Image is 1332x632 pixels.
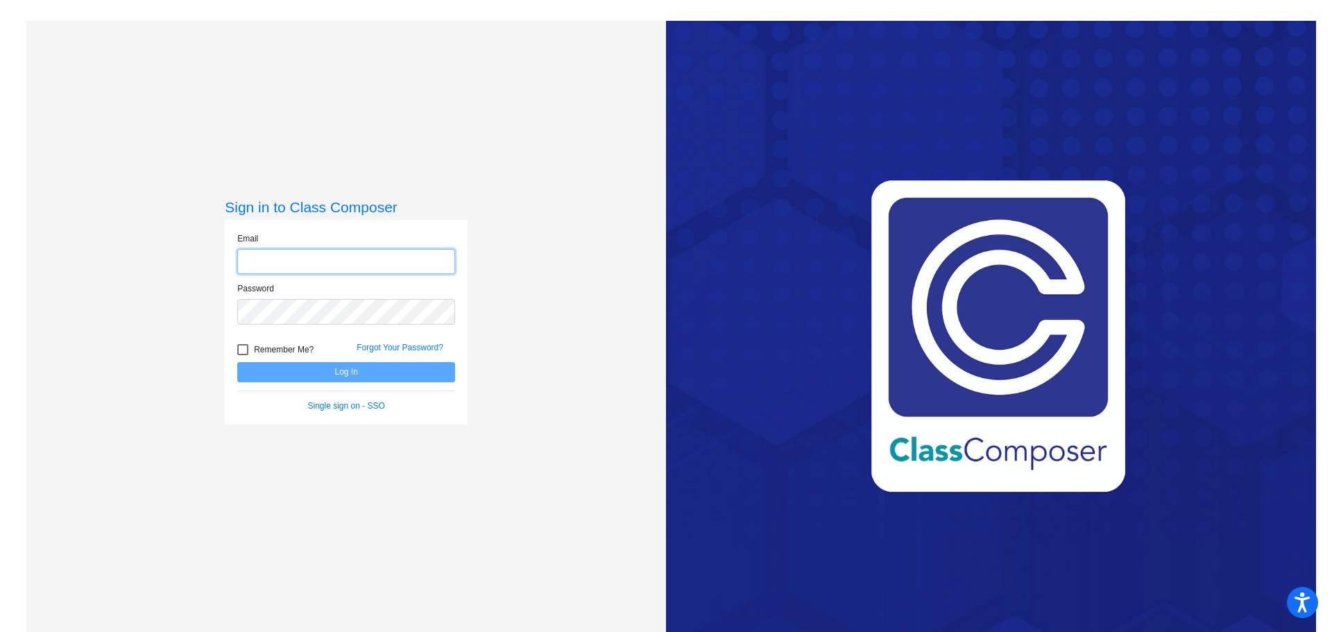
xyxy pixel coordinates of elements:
span: Remember Me? [254,341,314,358]
button: Log In [237,362,455,382]
label: Password [237,282,274,295]
label: Email [237,232,258,245]
a: Forgot Your Password? [357,343,443,352]
h3: Sign in to Class Composer [225,198,468,216]
a: Single sign on - SSO [308,401,385,411]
